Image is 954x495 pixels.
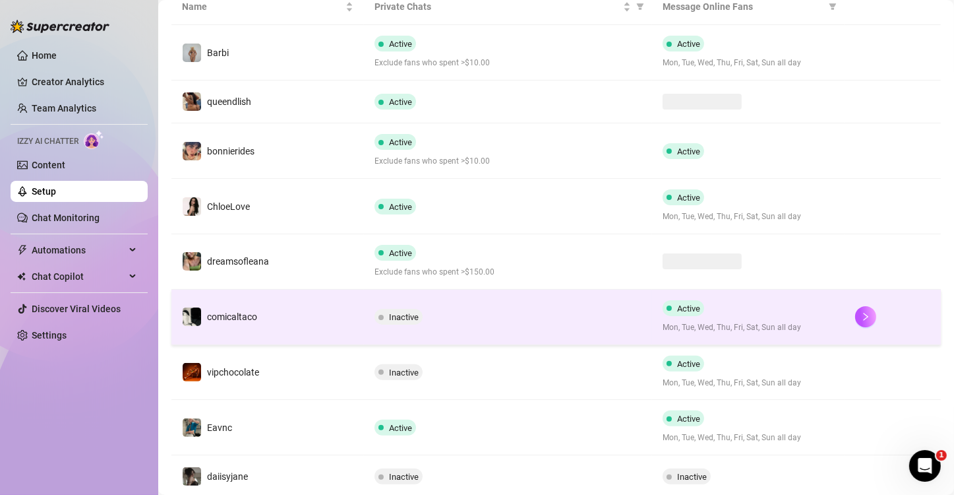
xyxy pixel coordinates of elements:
[861,312,870,321] span: right
[32,160,65,170] a: Content
[17,245,28,255] span: thunderbolt
[183,252,201,271] img: dreamsofleana
[855,306,876,327] button: right
[829,3,837,11] span: filter
[677,147,700,156] span: Active
[207,471,248,482] span: daiisyjane
[84,130,104,149] img: AI Chatter
[389,97,412,107] span: Active
[677,193,700,203] span: Active
[207,48,229,58] span: Barbi
[936,450,947,461] span: 1
[636,3,644,11] span: filter
[183,308,201,326] img: comicaltaco
[17,272,26,281] img: Chat Copilot
[32,186,56,197] a: Setup
[32,71,137,92] a: Creator Analytics
[207,201,250,212] span: ChloeLove
[183,142,201,160] img: bonnierides
[207,96,251,107] span: queendlish
[207,256,269,267] span: dreamsofleana
[374,57,642,69] span: Exclude fans who spent >$10.00
[183,418,201,437] img: Eavnc
[909,450,941,482] iframe: Intercom live chat
[374,155,642,168] span: Exclude fans who spent >$10.00
[389,248,412,258] span: Active
[389,39,412,49] span: Active
[677,472,707,482] span: Inactive
[183,363,201,381] img: vipchocolate
[32,266,125,287] span: Chat Copilot
[183,467,201,486] img: daiisyjane
[207,146,254,156] span: bonnierides
[183,197,201,216] img: ChloeLove
[17,135,78,148] span: Izzy AI Chatter
[389,202,412,212] span: Active
[663,432,834,444] span: Mon, Tue, Wed, Thu, Fri, Sat, Sun all day
[389,312,419,322] span: Inactive
[389,472,419,482] span: Inactive
[677,304,700,313] span: Active
[663,321,834,334] span: Mon, Tue, Wed, Thu, Fri, Sat, Sun all day
[32,304,121,314] a: Discover Viral Videos
[389,368,419,378] span: Inactive
[32,103,96,114] a: Team Analytics
[207,312,257,322] span: comicaltaco
[677,414,700,424] span: Active
[389,423,412,433] span: Active
[207,422,232,433] span: Eavnc
[663,211,834,223] span: Mon, Tue, Wed, Thu, Fri, Sat, Sun all day
[207,367,259,378] span: vipchocolate
[663,377,834,389] span: Mon, Tue, Wed, Thu, Fri, Sat, Sun all day
[32,213,100,223] a: Chat Monitoring
[677,39,700,49] span: Active
[389,137,412,147] span: Active
[11,20,109,33] img: logo-BBDzfeDw.svg
[183,92,201,111] img: queendlish
[32,50,57,61] a: Home
[183,44,201,62] img: Barbi
[32,240,125,261] span: Automations
[677,359,700,369] span: Active
[663,57,834,69] span: Mon, Tue, Wed, Thu, Fri, Sat, Sun all day
[32,330,67,341] a: Settings
[374,266,642,279] span: Exclude fans who spent >$150.00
